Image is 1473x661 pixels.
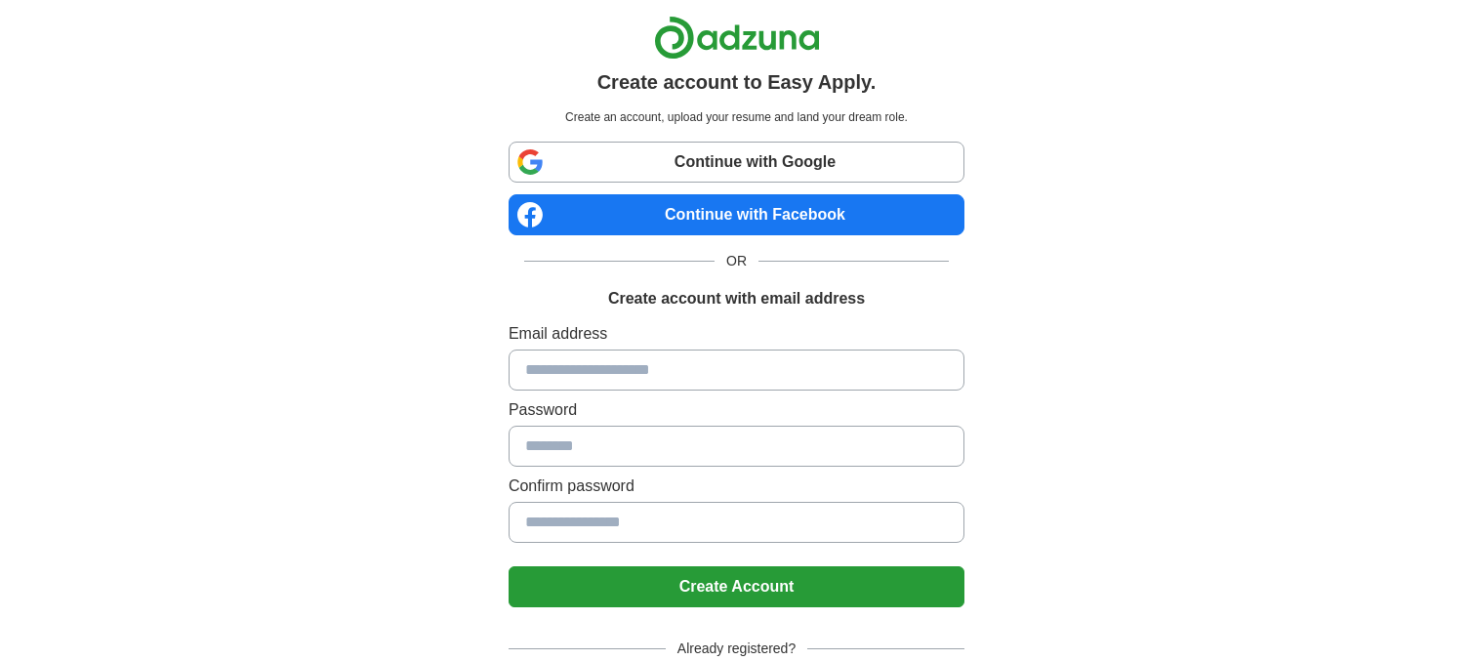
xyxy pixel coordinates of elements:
[509,142,964,183] a: Continue with Google
[509,566,964,607] button: Create Account
[509,194,964,235] a: Continue with Facebook
[654,16,820,60] img: Adzuna logo
[509,398,964,422] label: Password
[666,639,807,659] span: Already registered?
[512,108,961,126] p: Create an account, upload your resume and land your dream role.
[509,475,964,498] label: Confirm password
[715,251,758,271] span: OR
[608,287,865,310] h1: Create account with email address
[597,67,877,97] h1: Create account to Easy Apply.
[509,322,964,346] label: Email address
